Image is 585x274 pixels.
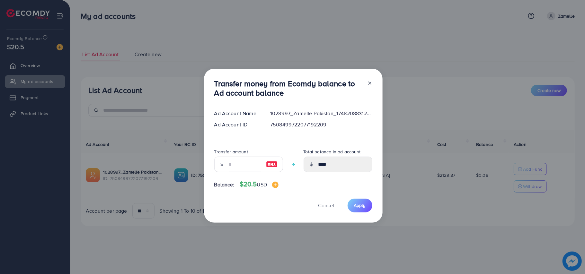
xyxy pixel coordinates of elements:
label: Transfer amount [214,149,248,155]
span: Apply [354,202,366,209]
img: image [266,160,278,168]
button: Apply [348,199,372,212]
button: Cancel [310,199,342,212]
div: Ad Account Name [209,110,265,117]
span: Balance: [214,181,235,188]
span: Cancel [318,202,334,209]
label: Total balance in ad account [304,149,361,155]
img: image [272,182,279,188]
div: 7508499722077192209 [265,121,377,128]
div: 1028997_Zamelle Pakistan_1748208831279 [265,110,377,117]
div: Ad Account ID [209,121,265,128]
h4: $20.5 [240,180,279,188]
span: USD [257,181,267,188]
h3: Transfer money from Ecomdy balance to Ad account balance [214,79,362,98]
